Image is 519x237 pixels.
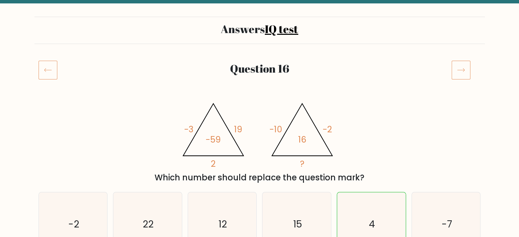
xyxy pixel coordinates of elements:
[211,158,216,170] tspan: 2
[369,218,375,231] text: 4
[143,218,154,231] text: 22
[300,158,304,170] tspan: ?
[206,134,221,146] tspan: -59
[270,124,282,136] tspan: -10
[298,134,306,146] tspan: 16
[218,218,227,231] text: 12
[293,218,302,231] text: 15
[234,124,242,136] tspan: 19
[441,218,452,231] text: -7
[184,124,193,136] tspan: -3
[68,218,79,231] text: -2
[39,23,481,35] h2: Answers
[265,21,298,36] a: IQ test
[323,124,332,136] tspan: -2
[76,62,443,75] h2: Question 16
[43,172,477,184] div: Which number should replace the question mark?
